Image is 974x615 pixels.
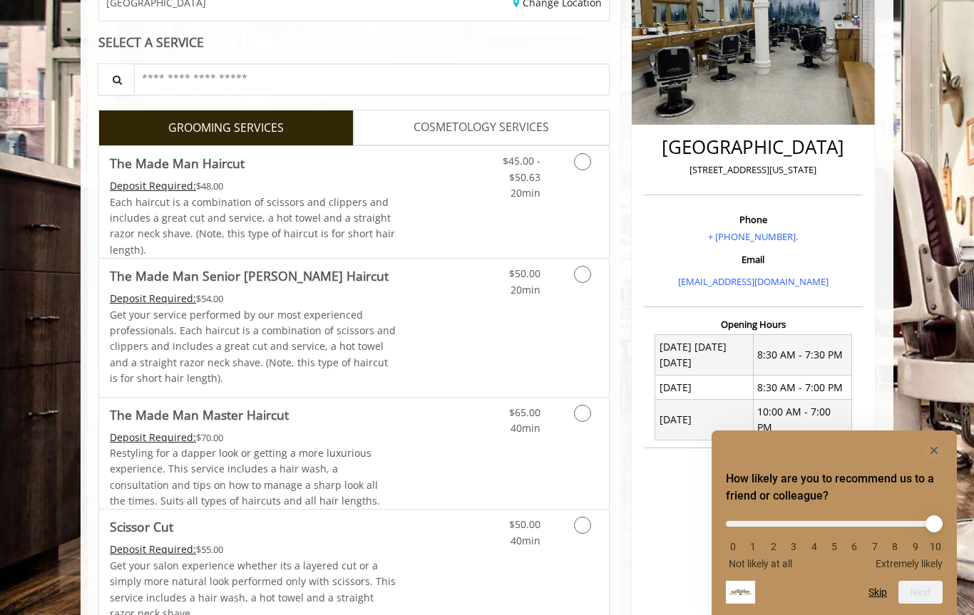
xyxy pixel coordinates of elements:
[110,179,196,192] span: This service needs some Advance to be paid before we block your appointment
[110,291,396,306] div: $54.00
[847,541,861,552] li: 6
[647,254,859,264] h3: Email
[414,118,549,137] span: COSMETOLOGY SERVICES
[647,137,859,157] h2: [GEOGRAPHIC_DATA]
[110,542,196,556] span: This service needs some Advance to be paid before we block your appointment
[511,283,540,296] span: 20min
[110,446,380,507] span: Restyling for a dapper look or getting a more luxurious experience. This service includes a hair ...
[655,376,754,400] td: [DATE]
[110,542,396,557] div: $55.00
[110,195,395,257] span: Each haircut is a combination of scissors and clippers and includes a great cut and service, a ho...
[110,430,396,445] div: $70.00
[807,541,821,552] li: 4
[876,558,943,569] span: Extremely likely
[753,376,851,400] td: 8:30 AM - 7:00 PM
[827,541,841,552] li: 5
[746,541,760,552] li: 1
[98,36,610,49] div: SELECT A SERVICE
[509,405,540,419] span: $65.00
[644,319,863,329] h3: Opening Hours
[726,470,943,505] h2: How likely are you to recommend us to a friend or colleague? Select an option from 0 to 10, with ...
[926,442,943,459] button: Hide survey
[786,541,801,552] li: 3
[110,405,289,425] b: The Made Man Master Haircut
[110,430,196,444] span: This service needs some Advance to be paid before we block your appointment
[110,517,173,537] b: Scissor Cut
[726,442,943,604] div: How likely are you to recommend us to a friend or colleague? Select an option from 0 to 10, with ...
[753,400,851,440] td: 10:00 AM - 7:00 PM
[110,266,389,286] b: The Made Man Senior [PERSON_NAME] Haircut
[898,581,943,604] button: Next question
[647,162,859,177] p: [STREET_ADDRESS][US_STATE]
[98,63,135,95] button: Service Search
[868,541,882,552] li: 7
[726,541,740,552] li: 0
[726,510,943,569] div: How likely are you to recommend us to a friend or colleague? Select an option from 0 to 10, with ...
[767,541,781,552] li: 2
[110,307,396,387] p: Get your service performed by our most experienced professionals. Each haircut is a combination o...
[511,534,540,547] span: 40min
[168,119,284,138] span: GROOMING SERVICES
[708,230,798,243] a: + [PHONE_NUMBER].
[655,335,754,376] td: [DATE] [DATE] [DATE]
[729,558,792,569] span: Not likely at all
[753,335,851,376] td: 8:30 AM - 7:30 PM
[110,153,245,173] b: The Made Man Haircut
[511,186,540,200] span: 20min
[509,267,540,280] span: $50.00
[928,541,943,552] li: 10
[888,541,902,552] li: 8
[647,215,859,224] h3: Phone
[678,275,829,288] a: [EMAIL_ADDRESS][DOMAIN_NAME]
[110,291,196,305] span: This service needs some Advance to be paid before we block your appointment
[511,421,540,435] span: 40min
[868,586,887,598] button: Skip
[503,154,540,183] span: $45.00 - $50.63
[655,400,754,440] td: [DATE]
[908,541,923,552] li: 9
[509,517,540,531] span: $50.00
[110,178,396,194] div: $48.00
